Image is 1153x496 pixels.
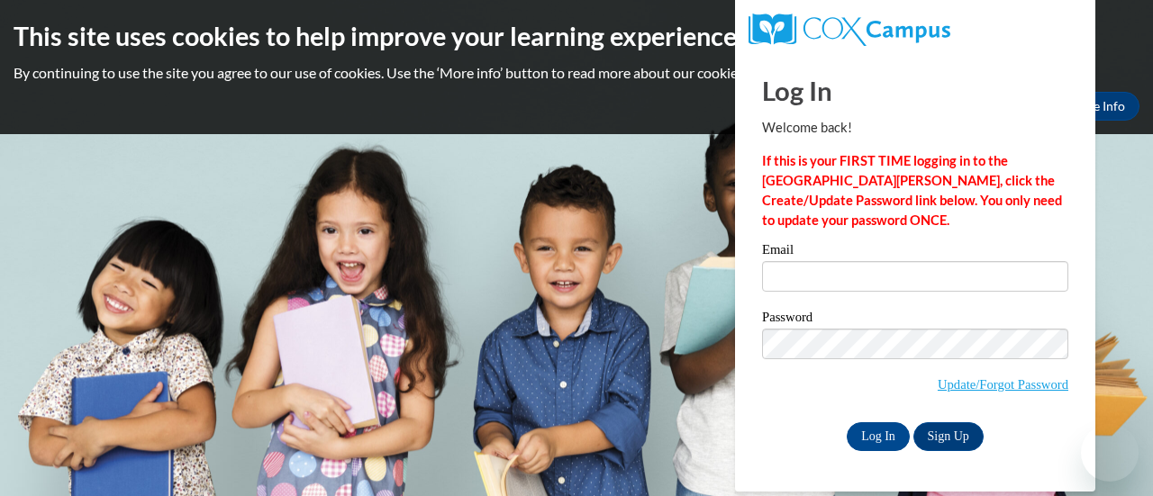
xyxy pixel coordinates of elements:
[1081,424,1139,482] iframe: Button to launch messaging window
[762,243,1068,261] label: Email
[938,377,1068,392] a: Update/Forgot Password
[847,422,910,451] input: Log In
[762,153,1062,228] strong: If this is your FIRST TIME logging in to the [GEOGRAPHIC_DATA][PERSON_NAME], click the Create/Upd...
[913,422,984,451] a: Sign Up
[1055,92,1139,121] a: More Info
[14,63,1139,83] p: By continuing to use the site you agree to our use of cookies. Use the ‘More info’ button to read...
[762,118,1068,138] p: Welcome back!
[14,18,1139,54] h2: This site uses cookies to help improve your learning experience.
[762,311,1068,329] label: Password
[762,72,1068,109] h1: Log In
[749,14,950,46] img: COX Campus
